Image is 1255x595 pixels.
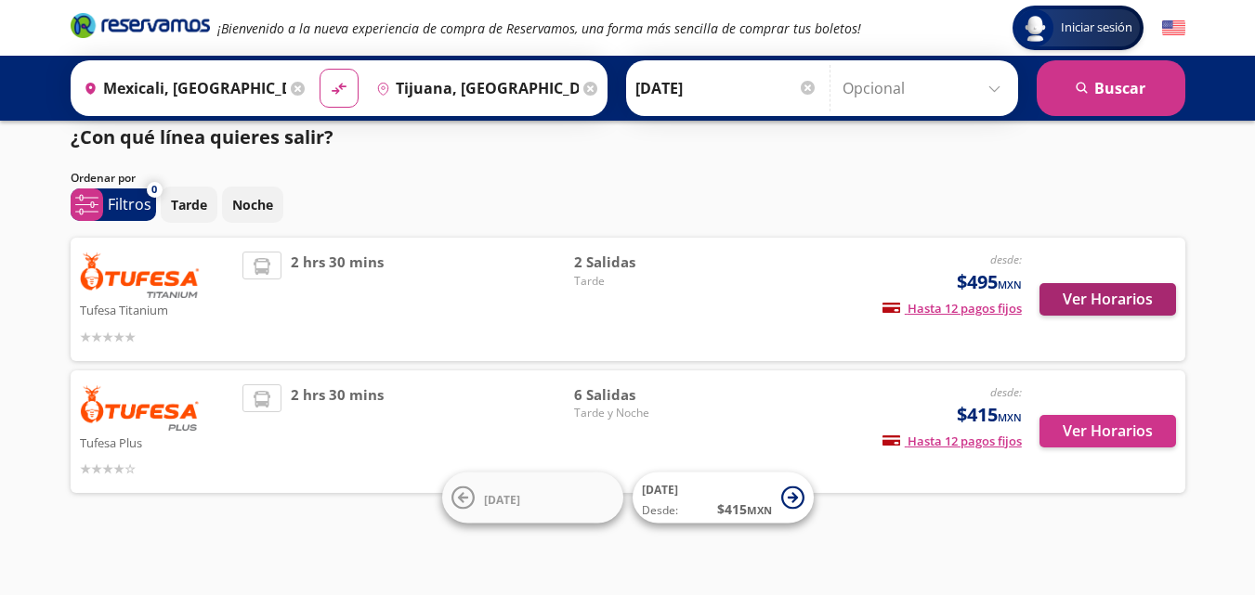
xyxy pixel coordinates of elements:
button: Buscar [1037,60,1185,116]
span: Hasta 12 pagos fijos [882,433,1022,449]
span: $ 415 [717,499,772,519]
span: Iniciar sesión [1053,19,1140,37]
i: Brand Logo [71,11,210,39]
input: Buscar Origen [76,65,286,111]
small: MXN [998,278,1022,291]
p: ¿Con qué línea quieres salir? [71,123,333,151]
span: Tarde y Noche [574,405,704,421]
button: [DATE] [442,472,623,524]
span: Desde: [642,502,678,519]
span: 6 Salidas [574,384,704,406]
p: Ordenar por [71,170,136,187]
span: 2 Salidas [574,252,704,273]
em: ¡Bienvenido a la nueva experiencia de compra de Reservamos, una forma más sencilla de comprar tus... [217,19,861,37]
button: Noche [222,187,283,223]
input: Buscar Destino [369,65,579,111]
span: $495 [957,268,1022,296]
p: Tufesa Titanium [80,298,234,320]
p: Noche [232,195,273,214]
em: desde: [990,252,1022,267]
p: Filtros [108,193,151,215]
input: Opcional [843,65,1009,111]
button: Tarde [161,187,217,223]
input: Elegir Fecha [635,65,817,111]
span: $415 [957,401,1022,429]
button: 0Filtros [71,188,156,221]
p: Tufesa Plus [80,431,234,453]
em: desde: [990,384,1022,400]
span: [DATE] [484,491,520,507]
button: English [1162,17,1185,40]
small: MXN [998,410,1022,424]
span: Tarde [574,273,704,290]
img: Tufesa Plus [80,384,201,431]
span: 2 hrs 30 mins [291,384,384,480]
button: Ver Horarios [1039,415,1176,447]
p: Tarde [171,195,207,214]
button: [DATE]Desde:$415MXN [633,472,814,524]
a: Brand Logo [71,11,210,45]
img: Tufesa Titanium [80,252,201,298]
small: MXN [747,503,772,517]
span: 0 [151,182,157,198]
button: Ver Horarios [1039,283,1176,316]
span: [DATE] [642,482,678,498]
span: Hasta 12 pagos fijos [882,300,1022,317]
span: 2 hrs 30 mins [291,252,384,347]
